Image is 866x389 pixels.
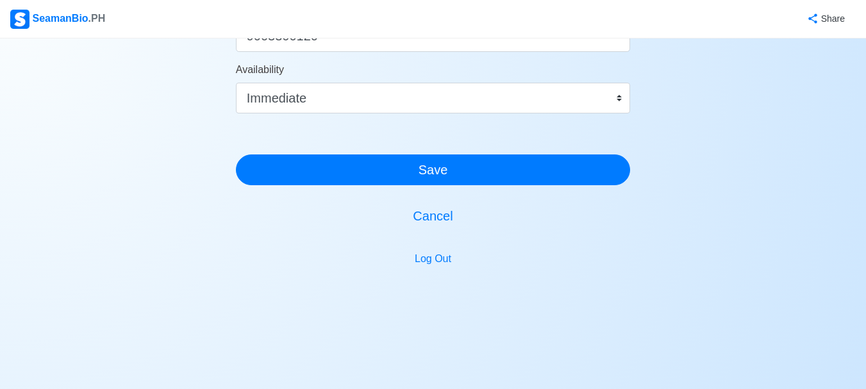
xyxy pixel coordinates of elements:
button: Save [236,154,631,185]
label: Availability [236,62,284,78]
button: Share [794,6,856,31]
button: Cancel [236,201,631,231]
span: .PH [88,13,106,24]
img: Logo [10,10,29,29]
button: Log Out [406,247,460,271]
div: SeamanBio [10,10,105,29]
